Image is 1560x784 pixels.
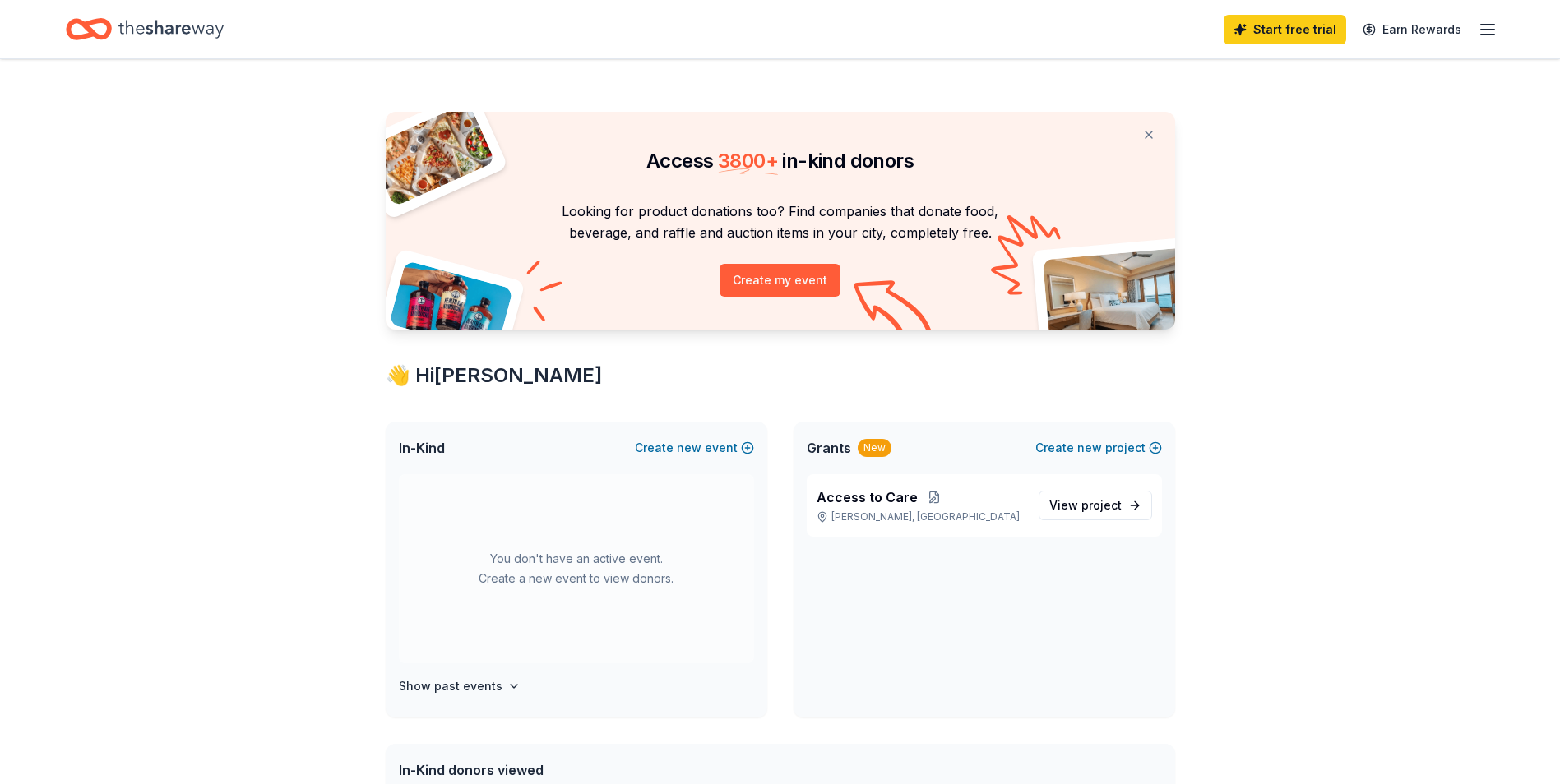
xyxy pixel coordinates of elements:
[1077,438,1102,458] span: new
[399,676,502,696] h4: Show past events
[646,149,914,173] span: Access in-kind donors
[399,760,731,780] div: In-Kind donors viewed
[1049,496,1122,515] span: View
[854,280,936,342] img: Curvy arrow
[718,149,778,173] span: 3800 +
[635,438,754,458] button: Createnewevent
[66,10,224,48] a: Home
[817,510,1025,523] p: [PERSON_NAME], [GEOGRAPHIC_DATA]
[367,102,495,207] img: Pizza
[1035,438,1162,458] button: Createnewproject
[677,438,701,458] span: new
[720,264,840,297] button: Create my event
[386,362,1175,389] div: 👋 Hi [PERSON_NAME]
[1039,491,1152,520] a: View project
[405,201,1155,244] p: Looking for product donations too? Find companies that donate food, beverage, and raffle and auct...
[399,676,521,696] button: Show past events
[817,487,918,507] span: Access to Care
[858,439,891,457] div: New
[1353,15,1471,44] a: Earn Rewards
[399,474,754,663] div: You don't have an active event. Create a new event to view donors.
[1081,498,1122,512] span: project
[399,438,445,458] span: In-Kind
[807,438,851,458] span: Grants
[1224,15,1346,44] a: Start free trial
